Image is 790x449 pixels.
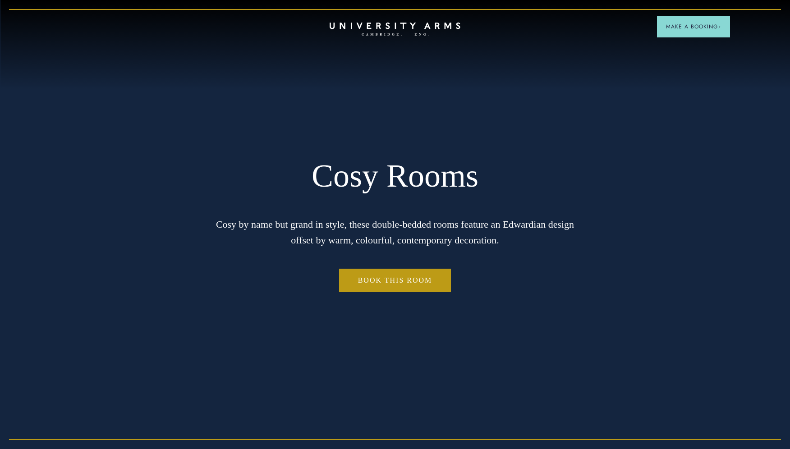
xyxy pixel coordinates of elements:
[666,23,721,31] span: Make a Booking
[215,157,575,196] h1: Cosy Rooms
[215,216,575,248] p: Cosy by name but grand in style, these double-bedded rooms feature an Edwardian design offset by ...
[718,25,721,28] img: Arrow icon
[657,16,730,37] button: Make a BookingArrow icon
[330,23,460,37] a: Home
[339,269,451,292] a: Book This Room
